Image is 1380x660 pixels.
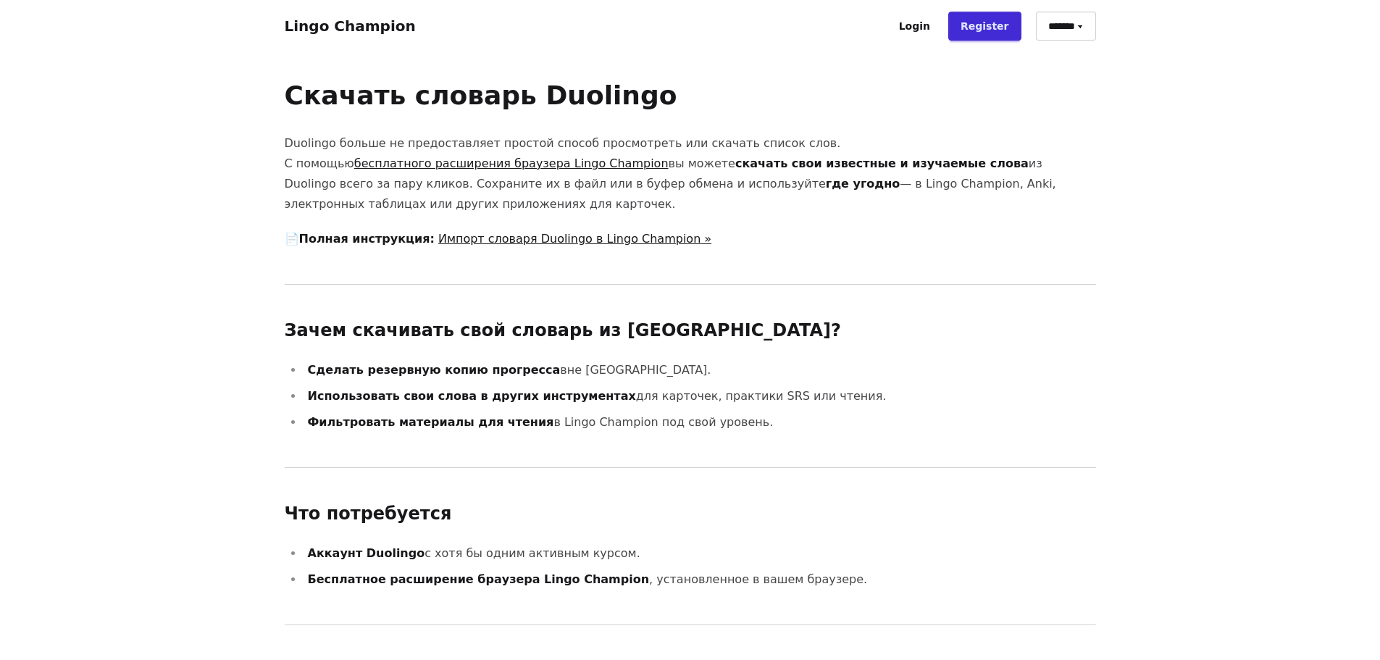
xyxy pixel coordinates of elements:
[438,232,711,246] a: Импорт словаря Duolingo в Lingo Champion »
[308,415,554,429] strong: Фильтровать материалы для чтения
[285,133,1096,214] p: Duolingo больше не предоставляет простой способ просмотреть или скачать список слов. С помощью вы...
[285,503,1096,526] h2: Что потребуется
[304,360,1096,380] li: вне [GEOGRAPHIC_DATA].
[304,412,1096,433] li: в Lingo Champion под свой уровень.
[887,12,942,41] a: Login
[285,17,416,35] a: Lingo Champion
[304,543,1096,564] li: с хотя бы одним активным курсом.
[299,232,435,246] strong: Полная инструкция:
[308,572,650,586] strong: Бесплатное расширение браузера Lingo Champion
[735,156,1029,170] strong: скачать свои известные и изучаемые слова
[308,389,636,403] strong: Использовать свои слова в других инструментах
[304,569,1096,590] li: , установленное в вашем браузере.
[285,81,1096,110] h1: Скачать словарь Duolingo
[826,177,900,191] strong: где угодно
[304,386,1096,406] li: для карточек, практики SRS или чтения.
[354,156,669,170] a: бесплатного расширения браузера Lingo Champion
[308,546,425,560] strong: Аккаунт Duolingo
[308,363,561,377] strong: Сделать резервную копию прогресса
[948,12,1021,41] a: Register
[285,229,1096,249] p: 📄
[285,319,1096,343] h2: Зачем скачивать свой словарь из [GEOGRAPHIC_DATA]?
